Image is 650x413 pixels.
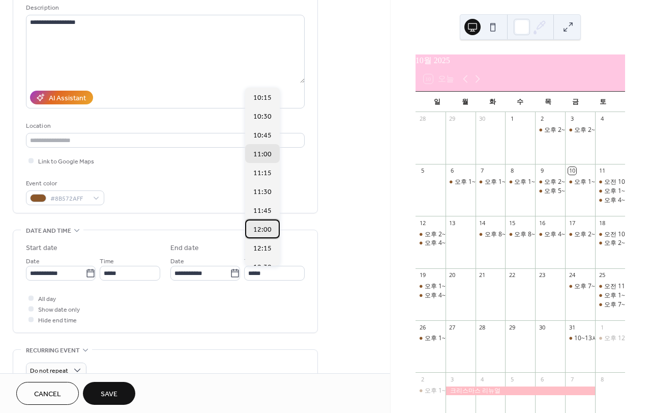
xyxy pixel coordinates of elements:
div: 8 [508,167,516,175]
div: 6 [449,167,456,175]
div: 3 [449,375,456,383]
div: 오후 2~6, 지*원 [595,239,625,247]
div: 일 [424,92,451,112]
div: 오전 11~1, 유*현 [595,282,625,291]
span: All day [38,294,56,305]
div: 오후 1~3, 표*진 [505,178,535,186]
div: 29 [508,323,516,331]
div: Location [26,121,303,131]
div: 오후 2~4, 박*우 [535,126,565,134]
div: 1 [598,323,606,331]
div: 오후 1~5, 이*수 [476,178,506,186]
div: 오후 1~4, 김*규 [446,178,476,186]
div: 토 [589,92,617,112]
div: 6 [538,375,546,383]
span: 12:30 [253,262,272,273]
div: 오후 1~4, 홍*희 [425,334,468,343]
div: Start date [26,243,57,254]
div: 오후 1~4, 홍*희 [416,334,446,343]
button: Save [83,382,135,405]
div: 금 [562,92,589,112]
div: End date [170,243,199,254]
div: 목 [534,92,562,112]
span: 10:15 [253,93,272,103]
div: 오후 4~6, [PERSON_NAME]*석 [544,230,629,239]
div: 15 [508,219,516,227]
div: 오후 1~4, [PERSON_NAME]*진 [425,387,510,395]
div: 오후 8~10, 조*윤 [505,230,535,239]
div: 오후 1~4, [PERSON_NAME]*혁 [425,282,510,291]
div: 24 [568,271,576,279]
div: 28 [479,323,486,331]
div: 오후 1~3, 표*진 [514,178,557,186]
div: 오후 4~10, 조*서 [425,291,471,300]
div: 오후 8~10, 조*[PERSON_NAME] [514,230,603,239]
div: 2 [538,115,546,123]
div: 오후 2~8, 장*현 [574,126,617,134]
div: 오후 2~6, 전*림 [565,230,595,239]
a: Cancel [16,382,79,405]
div: 26 [419,323,426,331]
div: 오후 4~6, 김*석 [535,230,565,239]
span: Recurring event [26,345,80,356]
div: 5 [508,375,516,383]
div: 22 [508,271,516,279]
span: 12:15 [253,243,272,254]
span: Time [100,256,114,267]
div: 오후 2~4, 김*채 [416,230,446,239]
span: #8B572AFF [50,194,88,204]
div: AI Assistant [49,93,86,104]
div: 4 [598,115,606,123]
div: 오후 4~6, 김*채 [416,239,446,247]
span: 11:15 [253,168,272,179]
div: 30 [538,323,546,331]
div: 7 [479,167,486,175]
div: 27 [449,323,456,331]
div: 13 [449,219,456,227]
span: 10:30 [253,112,272,122]
span: Do not repeat [30,365,68,377]
div: 5 [419,167,426,175]
div: 오후 8~10, 최*솜 [485,230,531,239]
div: 오후 2~6, 전*림 [574,230,617,239]
div: 10월 2025 [416,54,625,67]
div: 23 [538,271,546,279]
span: 11:30 [253,187,272,198]
div: 17 [568,219,576,227]
div: 오전 10~2, 정*영 [595,230,625,239]
div: 오후 4~6, 손*원 [595,196,625,205]
span: Time [244,256,258,267]
div: 오후 1~4, [PERSON_NAME]*규 [455,178,540,186]
div: 4 [479,375,486,383]
div: 14 [479,219,486,227]
div: 3 [568,115,576,123]
div: 19 [419,271,426,279]
button: AI Assistant [30,91,93,104]
div: 오후 8~10, 최*솜 [476,230,506,239]
div: 10~13시, 강** [574,334,614,343]
div: 16 [538,219,546,227]
div: 오전 10~12, 조*현 [595,178,625,186]
div: 7 [568,375,576,383]
div: 오후 7~10, 전*쁨 [574,282,621,291]
div: 30 [479,115,486,123]
div: 오후 1~4, 김*혁 [416,282,446,291]
div: 오후 12~5, 이*영 [595,334,625,343]
div: 29 [449,115,456,123]
div: 1 [508,115,516,123]
div: 오후 2~4, [PERSON_NAME]*채 [425,230,510,239]
div: 20 [449,271,456,279]
div: 오후 1~4, 김*진 [416,387,446,395]
div: 크리스마스 리뉴얼 [446,387,595,395]
div: 오후 4~6, 손*원 [604,196,647,205]
div: 오후 1~5, 이*수 [485,178,528,186]
div: 31 [568,323,576,331]
div: 9 [538,167,546,175]
div: 오후 4~6, [PERSON_NAME]*채 [425,239,510,247]
div: 오후 2~6, 지*원 [604,239,647,247]
span: 10:45 [253,130,272,141]
div: 수 [507,92,534,112]
div: 10~13시, 강** [565,334,595,343]
span: Date [170,256,184,267]
div: 21 [479,271,486,279]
